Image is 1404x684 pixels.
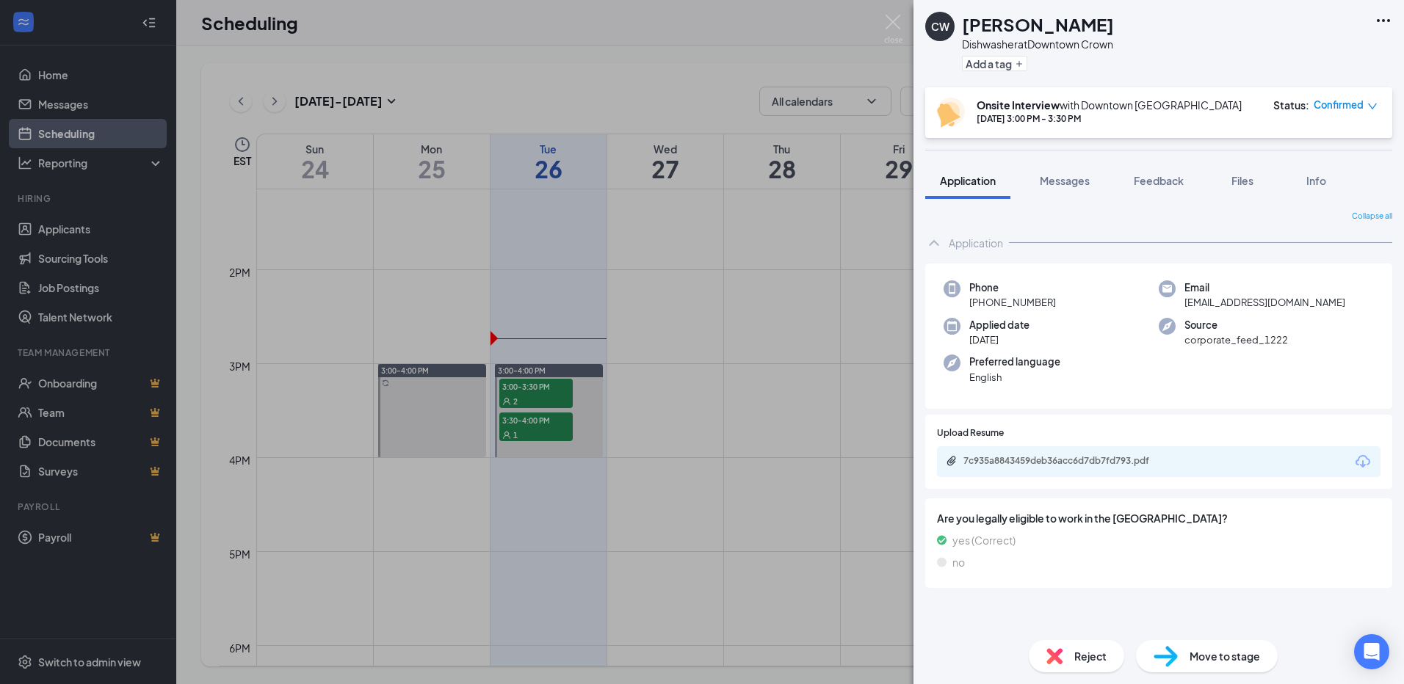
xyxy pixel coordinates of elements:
[1306,174,1326,187] span: Info
[1352,211,1392,222] span: Collapse all
[962,37,1114,51] div: Dishwasher at Downtown Crown
[962,56,1027,71] button: PlusAdd a tag
[1015,59,1024,68] svg: Plus
[1367,101,1378,112] span: down
[977,112,1242,125] div: [DATE] 3:00 PM - 3:30 PM
[1184,280,1345,295] span: Email
[1184,332,1288,347] span: corporate_feed_1222
[946,455,1184,469] a: Paperclip7c935a8843459deb36acc6d7db7fd793.pdf
[937,426,1004,440] span: Upload Resume
[969,332,1030,347] span: [DATE]
[937,510,1381,526] span: Are you legally eligible to work in the [GEOGRAPHIC_DATA]?
[1040,174,1090,187] span: Messages
[949,236,1003,250] div: Application
[977,98,1242,112] div: with Downtown [GEOGRAPHIC_DATA]
[969,280,1056,295] span: Phone
[962,12,1114,37] h1: [PERSON_NAME]
[925,234,943,252] svg: ChevronUp
[977,98,1060,112] b: Onsite Interview
[1273,98,1309,112] div: Status :
[1184,295,1345,310] span: [EMAIL_ADDRESS][DOMAIN_NAME]
[931,19,949,34] div: CW
[952,532,1016,548] span: yes (Correct)
[1354,634,1389,669] div: Open Intercom Messenger
[940,174,996,187] span: Application
[1375,12,1392,29] svg: Ellipses
[1314,98,1364,112] span: Confirmed
[1134,174,1184,187] span: Feedback
[963,455,1169,467] div: 7c935a8843459deb36acc6d7db7fd793.pdf
[969,318,1030,332] span: Applied date
[1354,453,1372,470] svg: Download
[1190,648,1260,664] span: Move to stage
[1184,318,1288,332] span: Source
[1231,174,1253,187] span: Files
[969,354,1060,369] span: Preferred language
[969,295,1056,310] span: [PHONE_NUMBER]
[969,370,1060,385] span: English
[1074,648,1107,664] span: Reject
[946,455,958,467] svg: Paperclip
[952,554,965,570] span: no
